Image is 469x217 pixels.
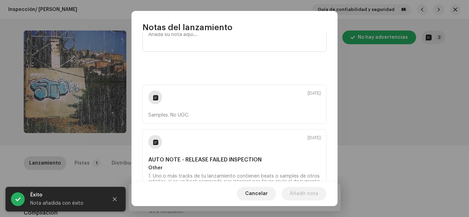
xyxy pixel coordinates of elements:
div: Éxito [30,191,102,199]
div: Nota añadida con éxito [30,199,102,207]
button: Añadir nota [282,187,327,201]
button: Close [108,192,122,206]
button: Cancelar [237,187,276,201]
b: AUTO NOTE - RELEASE FAILED INSPECTION [148,157,321,162]
div: 1. Uno o más tracks de tu lanzamiento contienen beats o samples de otros artistas, si es un beat ... [148,173,321,201]
span: Cancelar [245,187,268,201]
div: [DATE] [308,91,321,96]
span: Añadir nota [290,187,318,201]
div: [DATE] [308,135,321,141]
b: Other [148,166,163,170]
span: Notas del lanzamiento [142,22,232,33]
